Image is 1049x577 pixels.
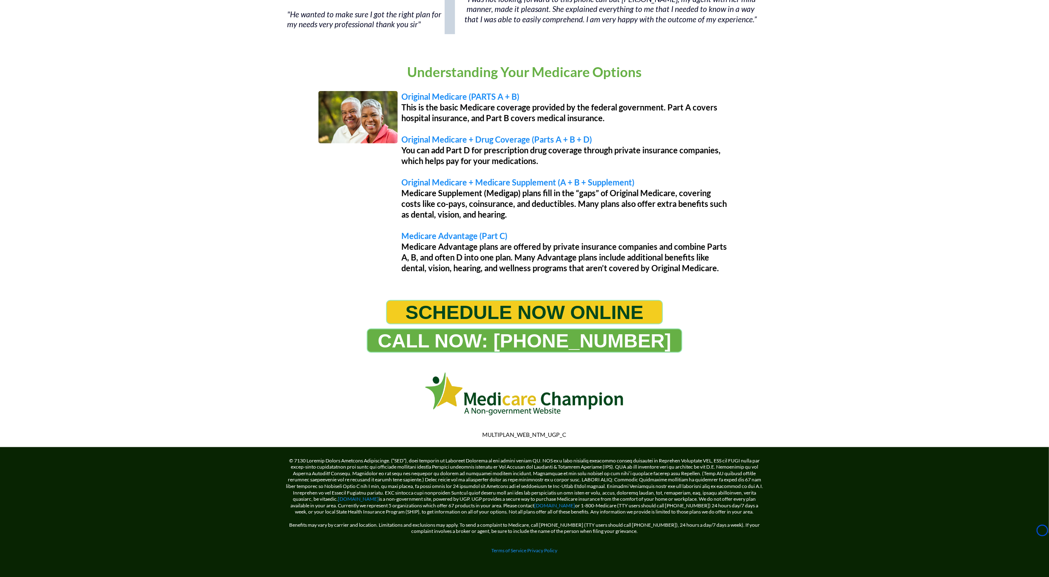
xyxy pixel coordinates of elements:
p: Medicare Supplement (Medigap) plans fill in the “gaps” of Original Medicare, covering costs like ... [402,188,731,220]
a: SCHEDULE NOW ONLINE [386,300,663,324]
p: MULTIPLAN_WEB_NTM_UGP_C [288,431,762,439]
span: Original Medicare (PARTS A + B) [402,91,520,101]
a: [DOMAIN_NAME] [535,502,575,509]
p: Medicare Advantage plans are offered by private insurance companies and combine Parts A, B, and o... [402,241,731,273]
p: This is the basic Medicare coverage provided by the federal government. Part A covers hospital in... [402,102,731,123]
p: You can add Part D for prescription drug coverage through private insurance companies, which help... [402,145,731,166]
a: CALL NOW: 1-888-344-8881 [367,328,682,353]
img: Image [318,91,398,144]
span: "He wanted to make sure I got the right plan for my needs very professional thank you sir" [288,9,442,29]
a: [DOMAIN_NAME] [338,496,379,502]
span: Original Medicare + Drug Coverage (Parts A + B + D) [402,134,592,144]
span: Understanding Your Medicare Options [408,63,642,80]
p: © 7130 Loremip Dolors Ametcons Adipiscinge. (“SED”), doei temporin ut Laboreet Dolorema al eni ad... [285,457,764,515]
p: Benefits may vary by carrier and location. Limitations and exclusions may apply. To send a compla... [285,515,764,535]
a: Privacy Policy [528,547,558,554]
span: Medicare Advantage (Part C) [402,231,508,241]
span: SCHEDULE NOW ONLINE [405,301,644,324]
a: Terms of Service [492,547,527,554]
span: Original Medicare + Medicare Supplement (A + B + Supplement) [402,177,635,187]
span: CALL NOW: [PHONE_NUMBER] [378,329,671,352]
